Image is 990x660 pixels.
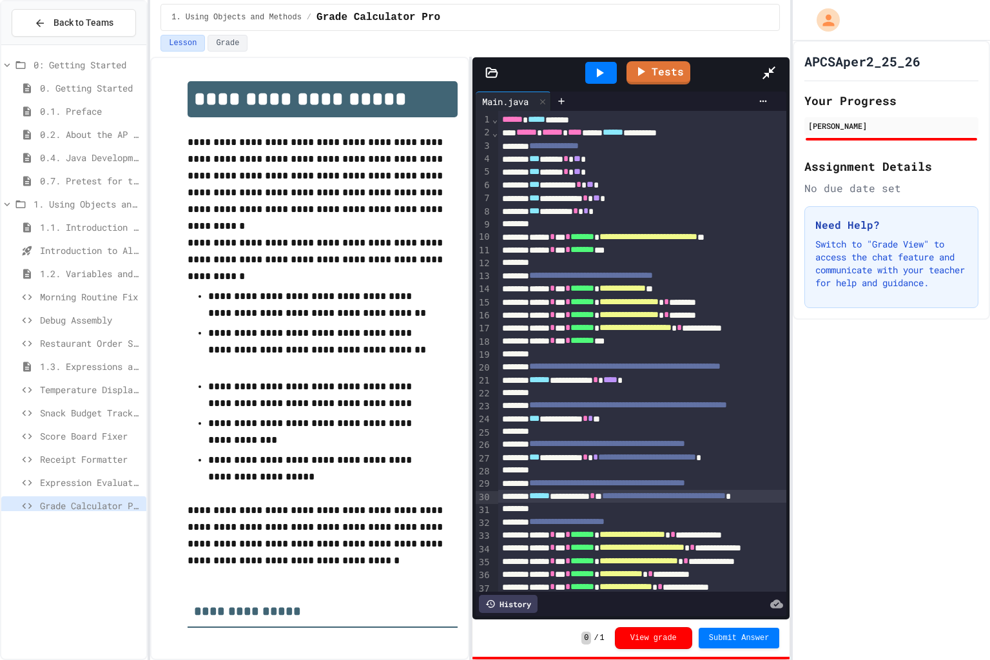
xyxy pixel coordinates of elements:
[476,92,551,111] div: Main.java
[40,383,141,396] span: Temperature Display Fix
[492,114,498,124] span: Fold line
[581,632,591,645] span: 0
[615,627,692,649] button: View grade
[34,58,141,72] span: 0: Getting Started
[40,476,141,489] span: Expression Evaluator Fix
[476,257,492,270] div: 12
[40,267,141,280] span: 1.2. Variables and Data Types
[476,336,492,349] div: 18
[40,104,141,118] span: 0.1. Preface
[476,270,492,283] div: 13
[476,465,492,478] div: 28
[476,362,492,374] div: 20
[476,374,492,387] div: 21
[476,309,492,322] div: 16
[476,113,492,126] div: 1
[476,349,492,362] div: 19
[40,313,141,327] span: Debug Assembly
[40,174,141,188] span: 0.7. Pretest for the AP CSA Exam
[208,35,247,52] button: Grade
[476,452,492,465] div: 27
[804,180,978,196] div: No due date set
[476,569,492,582] div: 36
[699,628,780,648] button: Submit Answer
[476,504,492,517] div: 31
[40,499,141,512] span: Grade Calculator Pro
[476,478,492,490] div: 29
[307,12,311,23] span: /
[476,166,492,179] div: 5
[476,387,492,400] div: 22
[40,406,141,420] span: Snack Budget Tracker
[40,429,141,443] span: Score Board Fixer
[476,439,492,452] div: 26
[804,157,978,175] h2: Assignment Details
[40,290,141,304] span: Morning Routine Fix
[476,179,492,192] div: 6
[626,61,690,84] a: Tests
[476,583,492,596] div: 37
[476,231,492,244] div: 10
[40,128,141,141] span: 0.2. About the AP CSA Exam
[40,81,141,95] span: 0. Getting Started
[476,244,492,257] div: 11
[808,120,975,131] div: [PERSON_NAME]
[476,192,492,205] div: 7
[815,238,967,289] p: Switch to "Grade View" to access the chat feature and communicate with your teacher for help and ...
[34,197,141,211] span: 1. Using Objects and Methods
[40,244,141,257] span: Introduction to Algorithms, Programming, and Compilers
[160,35,205,52] button: Lesson
[316,10,440,25] span: Grade Calculator Pro
[492,128,498,138] span: Fold line
[804,52,920,70] h1: APCSAper2_25_26
[40,151,141,164] span: 0.4. Java Development Environments
[12,9,136,37] button: Back to Teams
[600,633,605,643] span: 1
[53,16,113,30] span: Back to Teams
[40,452,141,466] span: Receipt Formatter
[803,5,843,35] div: My Account
[815,217,967,233] h3: Need Help?
[476,153,492,166] div: 4
[476,413,492,426] div: 24
[476,95,535,108] div: Main.java
[476,126,492,139] div: 2
[804,92,978,110] h2: Your Progress
[40,360,141,373] span: 1.3. Expressions and Output [New]
[476,296,492,309] div: 15
[476,491,492,504] div: 30
[476,556,492,569] div: 35
[171,12,302,23] span: 1. Using Objects and Methods
[476,283,492,296] div: 14
[476,322,492,335] div: 17
[476,140,492,153] div: 3
[476,218,492,231] div: 9
[476,427,492,440] div: 25
[40,220,141,234] span: 1.1. Introduction to Algorithms, Programming, and Compilers
[594,633,598,643] span: /
[476,530,492,543] div: 33
[476,400,492,413] div: 23
[40,336,141,350] span: Restaurant Order System
[476,543,492,556] div: 34
[479,595,538,613] div: History
[476,517,492,530] div: 32
[476,206,492,218] div: 8
[709,633,770,643] span: Submit Answer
